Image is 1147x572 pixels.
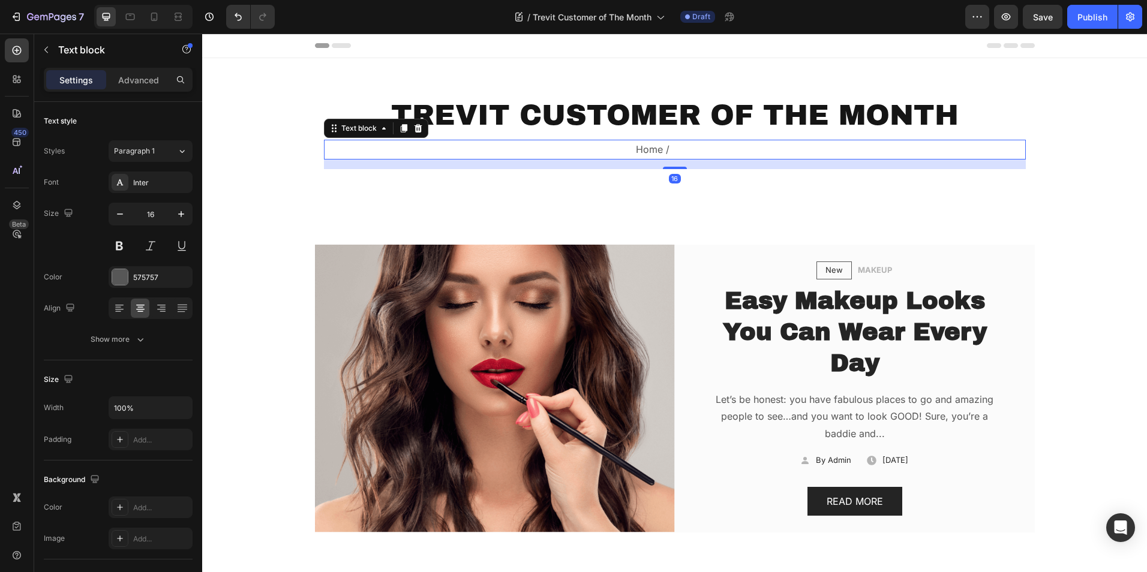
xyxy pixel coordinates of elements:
div: READ MORE [624,459,681,477]
span: Draft [692,11,710,22]
div: 16 [467,140,479,150]
div: Open Intercom Messenger [1106,513,1135,542]
p: Advanced [118,74,159,86]
div: Show more [91,333,146,345]
input: Auto [109,397,192,419]
button: Paragraph 1 [109,140,193,162]
div: Image [44,533,65,544]
span: / [527,11,530,23]
div: Background [44,472,102,488]
div: Add... [133,435,190,445]
p: 7 [79,10,84,24]
iframe: To enrich screen reader interactions, please activate Accessibility in Grammarly extension settings [202,34,1147,572]
button: READ MORE [605,453,700,483]
div: Align [44,300,77,317]
div: Color [44,502,62,513]
div: 575757 [133,272,190,283]
div: Text block [137,89,177,100]
div: Inter [133,177,190,188]
div: Add... [133,502,190,513]
p: Settings [59,74,93,86]
p: New [623,231,641,243]
div: Undo/Redo [226,5,275,29]
div: Size [44,372,76,388]
img: Alt Image [113,211,473,499]
p: Easy Makeup Looks You Can Wear Every Day [509,252,797,345]
span: Paragraph 1 [114,146,155,156]
span: Save [1033,12,1053,22]
p: Let’s be honest: you have fabulous places to go and amazing people to see…and you want to look GO... [509,357,797,409]
div: Padding [44,434,71,445]
div: 450 [11,128,29,137]
div: Publish [1077,11,1107,23]
div: Size [44,206,76,222]
div: Styles [44,146,65,156]
button: 7 [5,5,89,29]
button: Show more [44,329,193,350]
p: MAKEUP [656,231,690,243]
div: Color [44,272,62,282]
span: Our Blogs [467,110,512,122]
span: Trevit Customer of The Month [533,11,651,23]
div: Font [44,177,59,188]
p: [DATE] [680,421,706,433]
p: By Admin [614,421,649,433]
p: Text block [58,43,160,57]
button: Publish [1067,5,1118,29]
div: Add... [133,534,190,544]
button: Save [1023,5,1062,29]
div: Text style [44,116,77,127]
div: Width [44,402,64,413]
div: Beta [9,219,29,229]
